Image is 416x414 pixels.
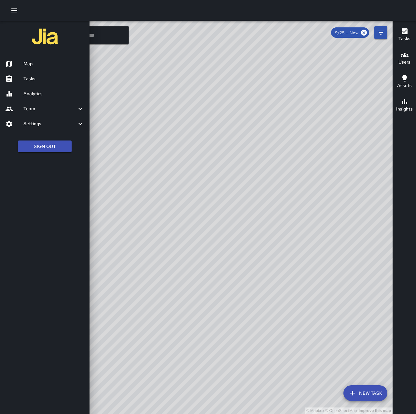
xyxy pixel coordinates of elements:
[23,75,84,82] h6: Tasks
[32,23,58,50] img: jia-logo
[398,35,410,42] h6: Tasks
[23,90,84,97] h6: Analytics
[23,120,76,127] h6: Settings
[397,82,412,89] h6: Assets
[343,385,387,401] button: New Task
[23,60,84,67] h6: Map
[23,105,76,112] h6: Team
[398,59,410,66] h6: Users
[18,140,72,153] button: Sign Out
[396,106,413,113] h6: Insights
